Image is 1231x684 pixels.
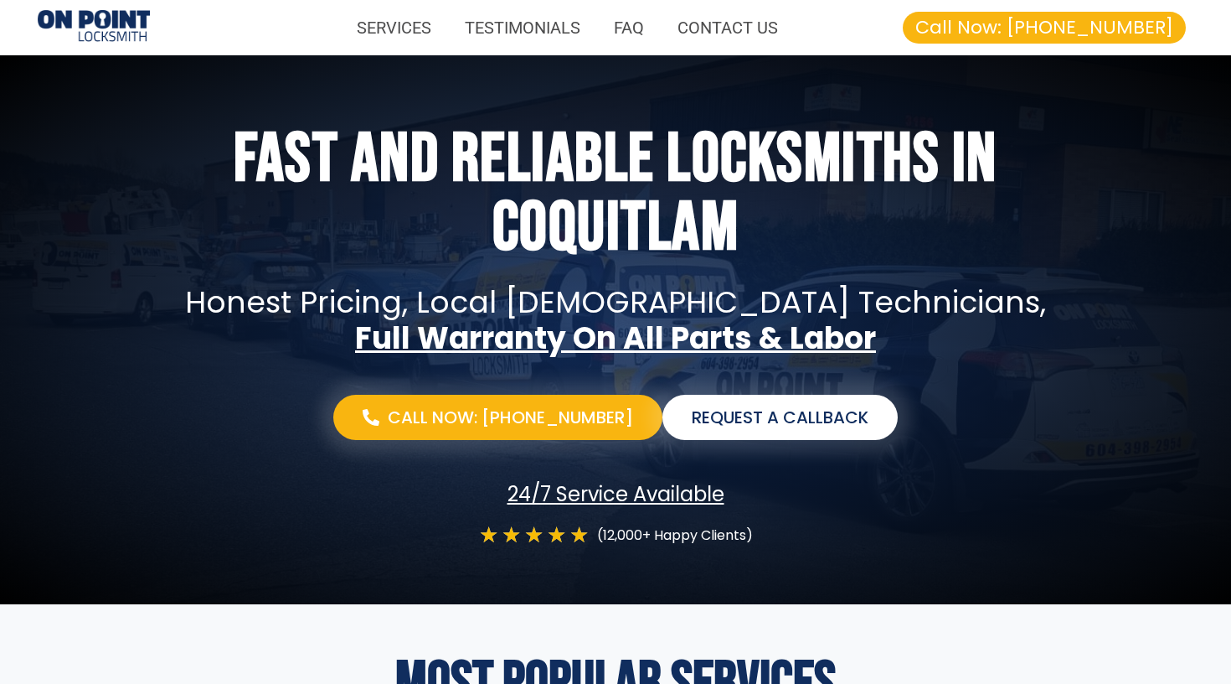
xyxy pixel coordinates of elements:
[479,524,589,547] div: 5/5
[333,395,662,440] a: Call Now: [PHONE_NUMBER]
[903,12,1186,44] a: Call Now: [PHONE_NUMBER]
[197,126,1034,263] h1: Fast and Reliable Locksmiths In coquitlam
[167,8,795,47] nav: Menu
[355,317,876,360] strong: Full Warranty On All Parts & Labor
[340,8,448,47] a: SERVICES
[479,524,498,547] i: ★
[502,524,521,547] i: ★
[388,407,633,427] span: Call Now: [PHONE_NUMBER]
[597,524,753,547] p: (12,000+ Happy Clients)
[547,524,566,547] i: ★
[524,524,543,547] i: ★
[80,284,1151,320] p: Honest pricing, local [DEMOGRAPHIC_DATA] technicians,
[692,407,868,427] span: Request a Callback
[662,395,898,440] a: Request a Callback
[448,8,597,47] a: TESTIMONIALS
[915,18,1173,37] span: Call Now: [PHONE_NUMBER]
[507,483,724,507] span: 24/7 Service Available
[597,8,661,47] a: FAQ
[569,524,589,547] i: ★
[38,10,150,44] img: Locksmiths Locations 1
[661,8,795,47] a: CONTACT US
